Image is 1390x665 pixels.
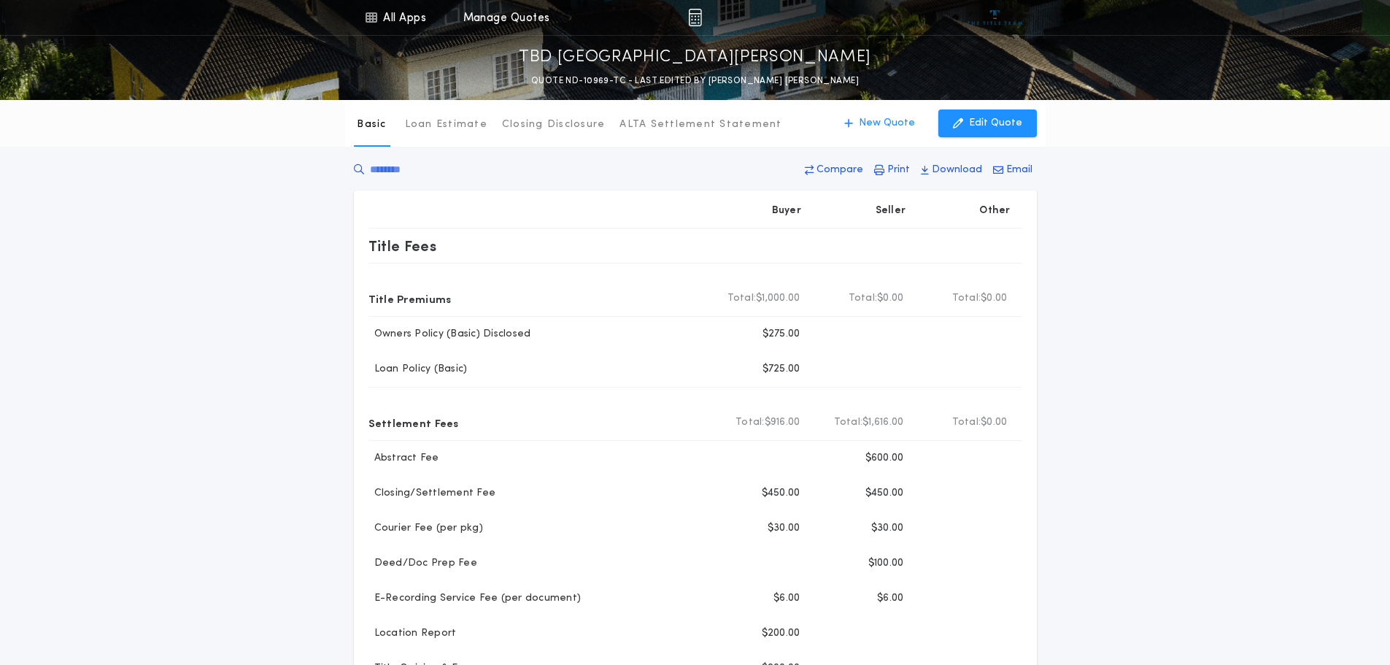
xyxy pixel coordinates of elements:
p: $100.00 [868,556,904,571]
p: Abstract Fee [368,451,439,466]
p: Email [1006,163,1032,177]
p: $275.00 [762,327,800,342]
p: Basic [357,118,386,132]
p: $30.00 [768,521,800,536]
p: Courier Fee (per pkg) [368,521,483,536]
p: Print [887,163,910,177]
p: Deed/Doc Prep Fee [368,556,477,571]
p: Location Report [368,626,457,641]
span: $1,000.00 [756,291,800,306]
p: Loan Policy (Basic) [368,362,468,377]
span: $1,616.00 [862,415,903,430]
b: Total: [952,415,981,430]
p: $200.00 [762,626,800,641]
p: Edit Quote [969,116,1022,131]
p: Seller [876,204,906,218]
button: Download [916,157,986,183]
p: Settlement Fees [368,411,459,434]
span: $0.00 [981,415,1007,430]
p: TBD [GEOGRAPHIC_DATA][PERSON_NAME] [519,46,871,69]
button: Print [870,157,914,183]
p: Compare [816,163,863,177]
p: Title Premiums [368,287,452,310]
p: $450.00 [865,486,904,501]
b: Total: [834,415,863,430]
span: $0.00 [877,291,903,306]
p: Closing Disclosure [502,118,606,132]
b: Total: [952,291,981,306]
b: Total: [735,415,765,430]
img: img [688,9,702,26]
button: Edit Quote [938,109,1037,137]
p: Title Fees [368,234,437,258]
button: Email [989,157,1037,183]
p: Download [932,163,982,177]
p: $600.00 [865,451,904,466]
img: vs-icon [968,10,1022,25]
p: ALTA Settlement Statement [619,118,781,132]
span: $916.00 [765,415,800,430]
p: $30.00 [871,521,904,536]
button: New Quote [830,109,930,137]
p: $6.00 [773,591,800,606]
p: Owners Policy (Basic) Disclosed [368,327,531,342]
p: Buyer [772,204,801,218]
p: Loan Estimate [405,118,487,132]
p: QUOTE ND-10969-TC - LAST EDITED BY [PERSON_NAME] [PERSON_NAME] [531,74,859,88]
button: Compare [800,157,868,183]
b: Total: [849,291,878,306]
p: Other [979,204,1010,218]
b: Total: [727,291,757,306]
p: $6.00 [877,591,903,606]
p: Closing/Settlement Fee [368,486,496,501]
p: New Quote [859,116,915,131]
p: $725.00 [762,362,800,377]
p: E-Recording Service Fee (per document) [368,591,582,606]
p: $450.00 [762,486,800,501]
span: $0.00 [981,291,1007,306]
